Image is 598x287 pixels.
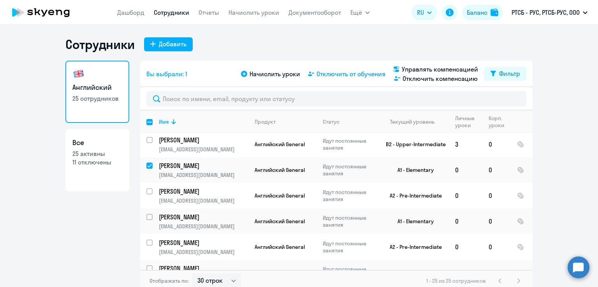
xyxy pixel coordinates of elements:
[484,67,526,81] button: Фильтр
[146,91,526,107] input: Поиск по имени, email, продукту или статусу
[390,118,434,125] div: Текущий уровень
[255,141,305,148] span: Английский General
[65,61,129,123] a: Английский25 сотрудников
[144,37,193,51] button: Добавить
[159,39,186,49] div: Добавить
[482,131,511,157] td: 0
[482,260,511,285] td: 0
[323,163,376,177] p: Идут постоянные занятия
[159,238,248,247] a: [PERSON_NAME]
[426,277,486,284] span: 1 - 25 из 25 сотрудников
[350,8,362,17] span: Ещё
[229,9,279,16] a: Начислить уроки
[72,82,122,93] h3: Английский
[72,149,122,158] p: 25 активны
[323,118,339,125] div: Статус
[376,208,449,234] td: A1 - Elementary
[159,264,248,273] a: [PERSON_NAME]
[159,171,248,178] p: [EMAIL_ADDRESS][DOMAIN_NAME]
[154,9,189,16] a: Сотрудники
[72,158,122,166] p: 11 отключены
[159,223,248,230] p: [EMAIL_ADDRESS][DOMAIN_NAME]
[449,183,482,208] td: 0
[467,8,487,17] div: Баланс
[455,115,477,129] div: Личные уроки
[159,187,247,196] p: [PERSON_NAME]
[159,118,248,125] div: Имя
[255,218,305,225] span: Английский General
[462,5,503,20] button: Балансbalance
[117,9,144,16] a: Дашборд
[489,115,510,129] div: Корп. уроки
[255,269,305,276] span: Английский General
[449,208,482,234] td: 0
[250,69,300,79] span: Начислить уроки
[159,213,247,221] p: [PERSON_NAME]
[199,9,219,16] a: Отчеты
[350,5,370,20] button: Ещё
[72,138,122,148] h3: Все
[491,9,498,16] img: balance
[159,213,248,221] a: [PERSON_NAME]
[159,238,247,247] p: [PERSON_NAME]
[159,187,248,196] a: [PERSON_NAME]
[508,3,591,22] button: РТСБ - РУС, РТСБ-РУС, ООО
[482,234,511,260] td: 0
[323,240,376,254] p: Идут постоянные занятия
[402,65,478,74] span: Управлять компенсацией
[159,264,247,273] p: [PERSON_NAME]
[159,161,247,170] p: [PERSON_NAME]
[482,157,511,183] td: 0
[159,248,248,255] p: [EMAIL_ADDRESS][DOMAIN_NAME]
[65,129,129,191] a: Все25 активны11 отключены
[159,136,247,144] p: [PERSON_NAME]
[376,260,449,285] td: B1 - Intermediate
[317,69,385,79] span: Отключить от обучения
[323,266,376,280] p: Идут постоянные занятия
[499,69,520,78] div: Фильтр
[323,189,376,203] p: Идут постоянные занятия
[146,69,187,79] span: Вы выбрали: 1
[72,68,85,80] img: english
[412,5,437,20] button: RU
[255,118,316,125] div: Продукт
[159,161,248,170] a: [PERSON_NAME]
[376,131,449,157] td: B2 - Upper-Intermediate
[149,277,189,284] span: Отображать по:
[159,136,248,144] a: [PERSON_NAME]
[512,8,580,17] p: РТСБ - РУС, РТСБ-РУС, ООО
[489,115,505,129] div: Корп. уроки
[255,192,305,199] span: Английский General
[255,118,276,125] div: Продукт
[159,197,248,204] p: [EMAIL_ADDRESS][DOMAIN_NAME]
[159,146,248,153] p: [EMAIL_ADDRESS][DOMAIN_NAME]
[482,208,511,234] td: 0
[455,115,482,129] div: Личные уроки
[323,214,376,228] p: Идут постоянные занятия
[482,183,511,208] td: 0
[65,37,135,52] h1: Сотрудники
[449,260,482,285] td: 0
[449,234,482,260] td: 0
[323,137,376,151] p: Идут постоянные занятия
[323,118,376,125] div: Статус
[255,243,305,250] span: Английский General
[376,234,449,260] td: A2 - Pre-Intermediate
[449,131,482,157] td: 3
[449,157,482,183] td: 0
[403,74,478,83] span: Отключить компенсацию
[159,118,169,125] div: Имя
[255,166,305,173] span: Английский General
[376,157,449,183] td: A1 - Elementary
[417,8,424,17] span: RU
[288,9,341,16] a: Документооборот
[376,183,449,208] td: A2 - Pre-Intermediate
[72,94,122,103] p: 25 сотрудников
[383,118,448,125] div: Текущий уровень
